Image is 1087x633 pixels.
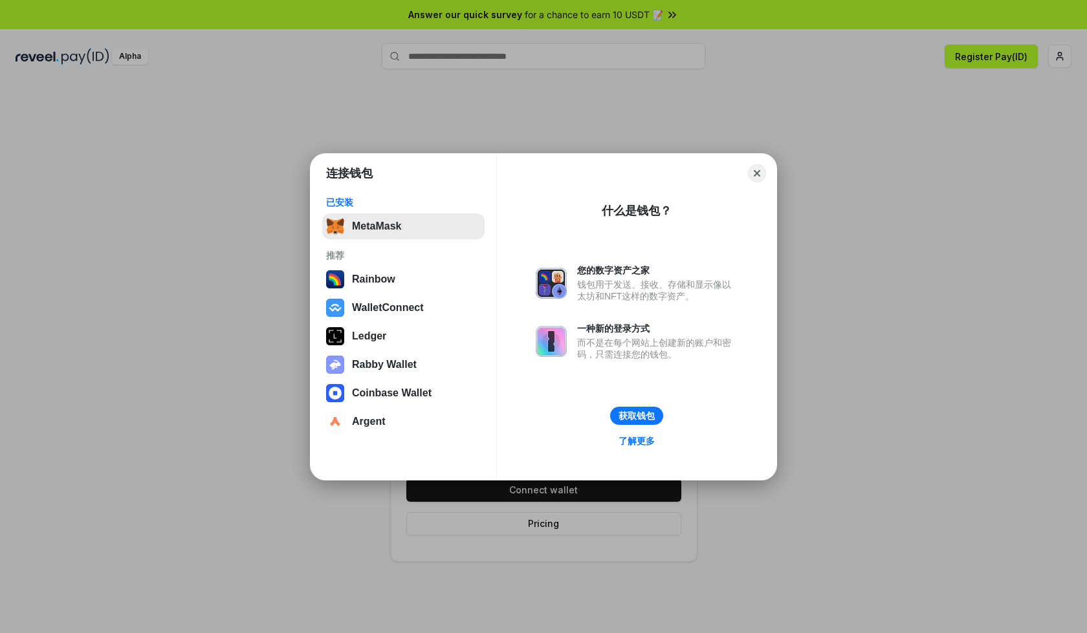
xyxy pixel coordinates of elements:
[326,327,344,345] img: svg+xml,%3Csvg%20xmlns%3D%22http%3A%2F%2Fwww.w3.org%2F2000%2Fsvg%22%20width%3D%2228%22%20height%3...
[619,410,655,422] div: 获取钱包
[577,279,738,302] div: 钱包用于发送、接收、存储和显示像以太坊和NFT这样的数字资产。
[352,220,401,232] div: MetaMask
[611,433,663,449] a: 了解更多
[352,359,417,370] div: Rabby Wallet
[322,295,485,321] button: WalletConnect
[326,413,344,431] img: svg+xml,%3Csvg%20width%3D%2228%22%20height%3D%2228%22%20viewBox%3D%220%200%2028%2028%22%20fill%3D...
[610,407,663,425] button: 获取钱包
[326,356,344,374] img: svg+xml,%3Csvg%20xmlns%3D%22http%3A%2F%2Fwww.w3.org%2F2000%2Fsvg%22%20fill%3D%22none%22%20viewBox...
[322,409,485,435] button: Argent
[322,266,485,292] button: Rainbow
[536,268,567,299] img: svg+xml,%3Csvg%20xmlns%3D%22http%3A%2F%2Fwww.w3.org%2F2000%2Fsvg%22%20fill%3D%22none%22%20viewBox...
[352,274,395,285] div: Rainbow
[536,326,567,357] img: svg+xml,%3Csvg%20xmlns%3D%22http%3A%2F%2Fwww.w3.org%2F2000%2Fsvg%22%20fill%3D%22none%22%20viewBox...
[577,264,738,276] div: 您的数字资产之家
[322,352,485,378] button: Rabby Wallet
[326,166,373,181] h1: 连接钱包
[352,387,432,399] div: Coinbase Wallet
[326,217,344,235] img: svg+xml,%3Csvg%20fill%3D%22none%22%20height%3D%2233%22%20viewBox%3D%220%200%2035%2033%22%20width%...
[577,323,738,334] div: 一种新的登录方式
[322,213,485,239] button: MetaMask
[326,250,481,261] div: 推荐
[602,203,672,219] div: 什么是钱包？
[326,270,344,288] img: svg+xml,%3Csvg%20width%3D%22120%22%20height%3D%22120%22%20viewBox%3D%220%200%20120%20120%22%20fil...
[322,323,485,349] button: Ledger
[619,435,655,447] div: 了解更多
[352,330,386,342] div: Ledger
[322,380,485,406] button: Coinbase Wallet
[352,416,386,427] div: Argent
[326,384,344,402] img: svg+xml,%3Csvg%20width%3D%2228%22%20height%3D%2228%22%20viewBox%3D%220%200%2028%2028%22%20fill%3D...
[326,299,344,317] img: svg+xml,%3Csvg%20width%3D%2228%22%20height%3D%2228%22%20viewBox%3D%220%200%2028%2028%22%20fill%3D...
[326,197,481,208] div: 已安装
[352,302,424,314] div: WalletConnect
[748,164,766,182] button: Close
[577,337,738,360] div: 而不是在每个网站上创建新的账户和密码，只需连接您的钱包。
